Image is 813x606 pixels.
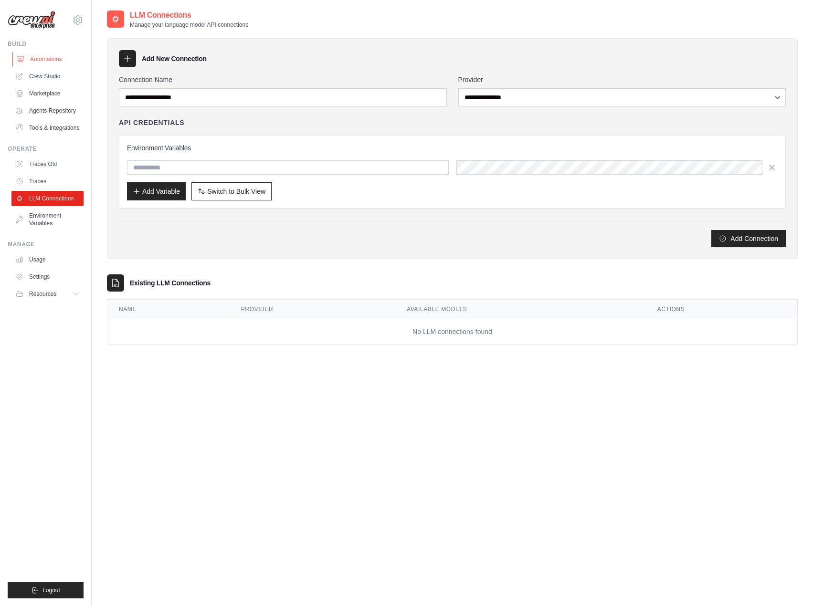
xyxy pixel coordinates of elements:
a: Crew Studio [11,69,84,84]
div: Manage [8,240,84,248]
h4: API Credentials [119,118,184,127]
th: Provider [230,300,395,319]
img: Logo [8,11,55,29]
a: Traces [11,174,84,189]
span: Switch to Bulk View [207,187,265,196]
h3: Environment Variables [127,143,778,153]
h3: Existing LLM Connections [130,278,211,288]
label: Connection Name [119,75,447,84]
a: Usage [11,252,84,267]
button: Add Variable [127,182,186,200]
div: Build [8,40,84,48]
button: Resources [11,286,84,302]
td: No LLM connections found [107,319,797,345]
a: Traces Old [11,157,84,172]
a: Tools & Integrations [11,120,84,136]
h3: Add New Connection [142,54,207,63]
span: Resources [29,290,56,298]
span: Logout [42,586,60,594]
button: Add Connection [711,230,786,247]
th: Available Models [395,300,646,319]
p: Manage your language model API connections [130,21,248,29]
a: Marketplace [11,86,84,101]
div: Operate [8,145,84,153]
h2: LLM Connections [130,10,248,21]
a: Automations [12,52,84,67]
button: Switch to Bulk View [191,182,272,200]
a: Agents Repository [11,103,84,118]
a: Settings [11,269,84,284]
a: Environment Variables [11,208,84,231]
label: Provider [458,75,786,84]
button: Logout [8,582,84,598]
th: Name [107,300,230,319]
th: Actions [646,300,797,319]
a: LLM Connections [11,191,84,206]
